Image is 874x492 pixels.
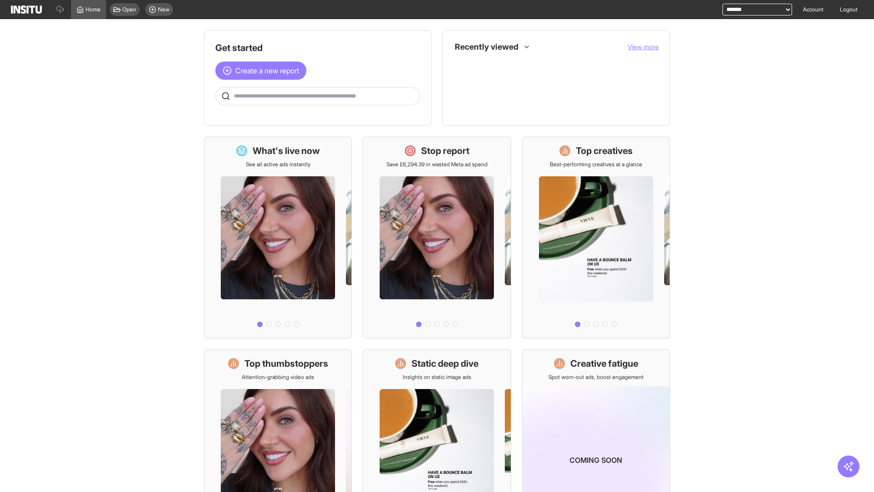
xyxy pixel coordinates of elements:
h1: Get started [215,41,420,54]
span: Open [122,6,136,13]
p: Insights on static image ads [403,374,471,381]
span: View more [628,43,659,51]
a: What's live nowSee all active ads instantly [204,137,352,338]
button: View more [628,42,659,51]
h1: Top thumbstoppers [244,357,328,370]
img: Logo [11,5,42,14]
span: Create a new report [235,65,299,76]
span: New [158,6,169,13]
h1: Stop report [421,144,469,157]
a: Top creativesBest-performing creatives at a glance [522,137,670,338]
p: Attention-grabbing video ads [242,374,314,381]
button: Create a new report [215,61,306,80]
p: Save £6,294.39 in wasted Meta ad spend [386,161,488,168]
p: Best-performing creatives at a glance [550,161,642,168]
a: Stop reportSave £6,294.39 in wasted Meta ad spend [363,137,511,338]
span: Home [86,6,101,13]
p: See all active ads instantly [246,161,310,168]
h1: Top creatives [576,144,633,157]
h1: What's live now [253,144,320,157]
h1: Static deep dive [412,357,478,370]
